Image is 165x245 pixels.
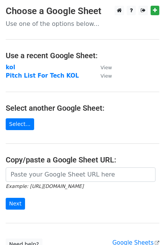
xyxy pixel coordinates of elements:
input: Paste your Google Sheet URL here [6,167,156,182]
a: View [93,64,112,71]
a: Select... [6,118,34,130]
h3: Choose a Google Sheet [6,6,159,17]
small: View [101,73,112,79]
h4: Use a recent Google Sheet: [6,51,159,60]
h4: Copy/paste a Google Sheet URL: [6,155,159,164]
small: Example: [URL][DOMAIN_NAME] [6,183,83,189]
h4: Select another Google Sheet: [6,103,159,113]
small: View [101,65,112,70]
a: View [93,72,112,79]
a: Pitch List For Tech KOL [6,72,79,79]
a: kol [6,64,15,71]
p: Use one of the options below... [6,20,159,28]
input: Next [6,198,25,210]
